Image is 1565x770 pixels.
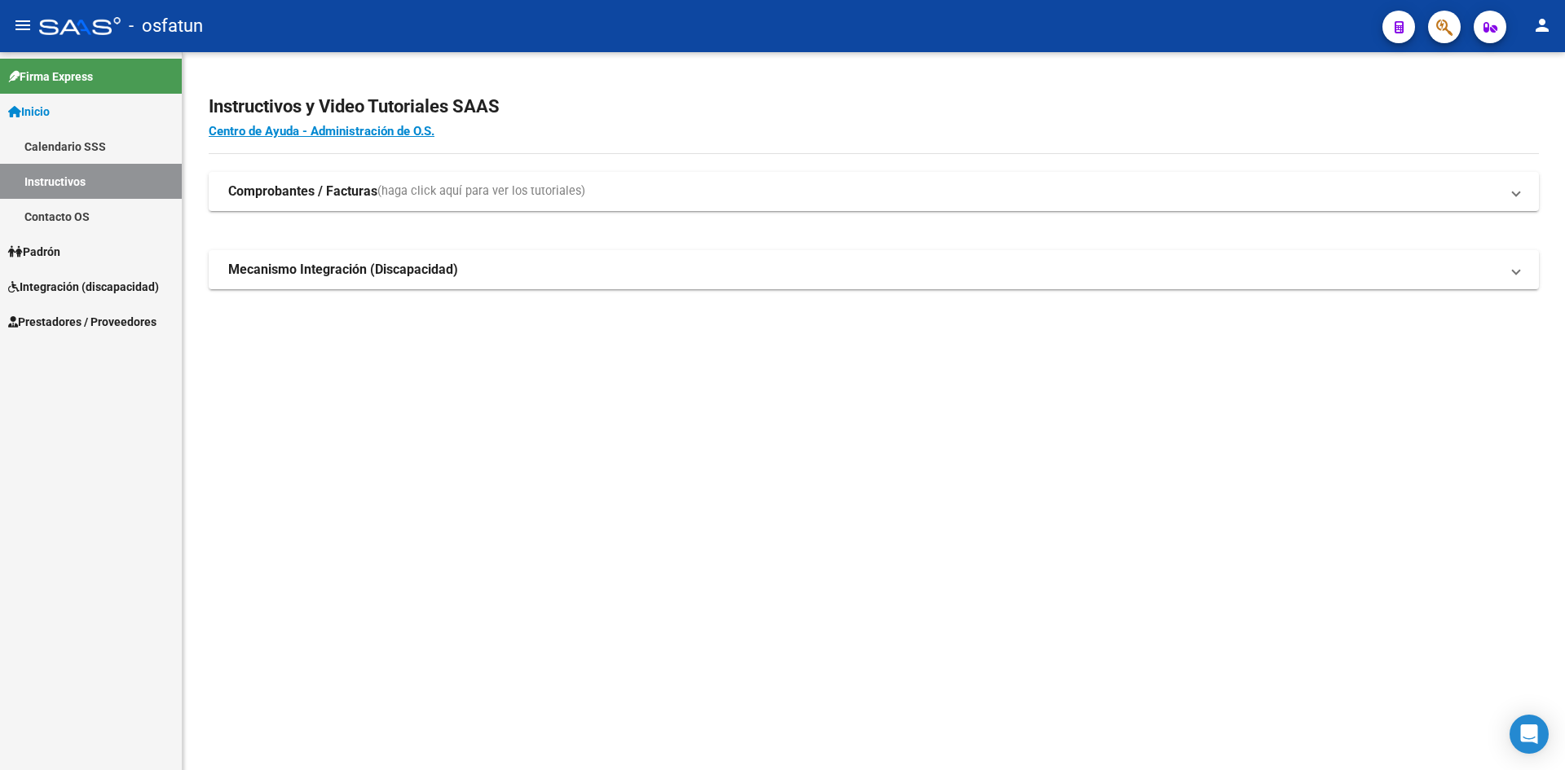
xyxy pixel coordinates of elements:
mat-expansion-panel-header: Mecanismo Integración (Discapacidad) [209,250,1539,289]
mat-icon: menu [13,15,33,35]
mat-icon: person [1532,15,1552,35]
span: (haga click aquí para ver los tutoriales) [377,183,585,200]
div: Open Intercom Messenger [1510,715,1549,754]
span: Padrón [8,243,60,261]
span: - osfatun [129,8,203,44]
strong: Comprobantes / Facturas [228,183,377,200]
a: Centro de Ayuda - Administración de O.S. [209,124,434,139]
span: Inicio [8,103,50,121]
mat-expansion-panel-header: Comprobantes / Facturas(haga click aquí para ver los tutoriales) [209,172,1539,211]
strong: Mecanismo Integración (Discapacidad) [228,261,458,279]
span: Integración (discapacidad) [8,278,159,296]
span: Firma Express [8,68,93,86]
span: Prestadores / Proveedores [8,313,156,331]
h2: Instructivos y Video Tutoriales SAAS [209,91,1539,122]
